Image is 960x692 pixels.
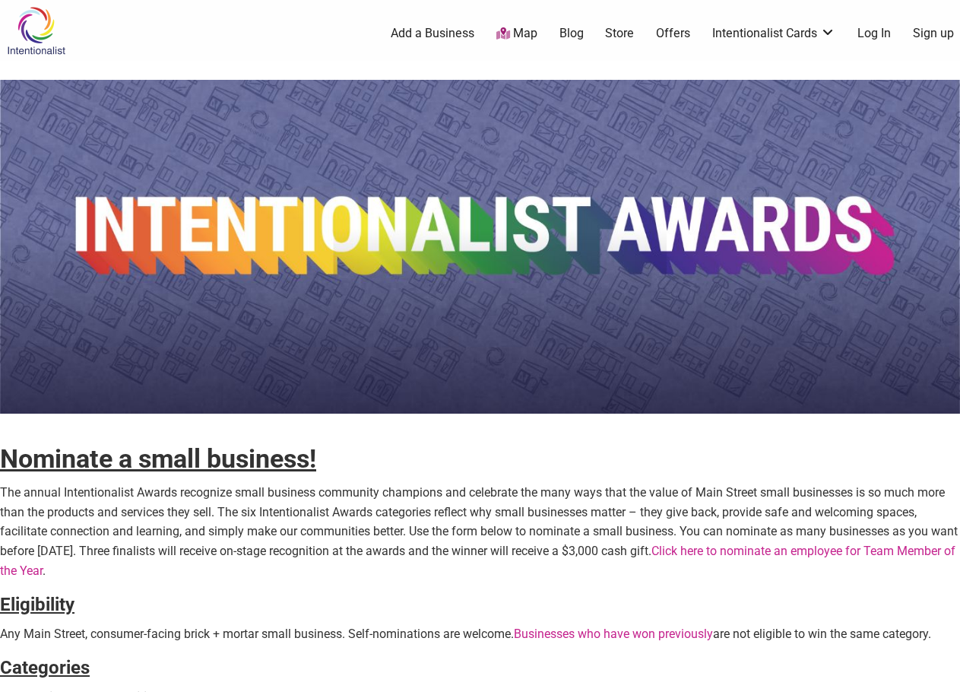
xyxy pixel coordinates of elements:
[391,25,474,42] a: Add a Business
[559,25,584,42] a: Blog
[605,25,634,42] a: Store
[496,25,537,43] a: Map
[656,25,690,42] a: Offers
[913,25,954,42] a: Sign up
[712,25,835,42] a: Intentionalist Cards
[514,627,713,641] a: Businesses who have won previously
[857,25,891,42] a: Log In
